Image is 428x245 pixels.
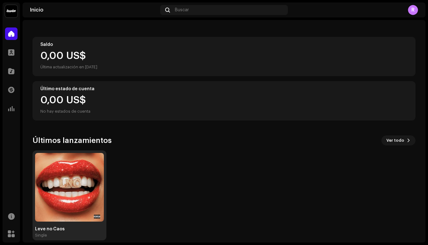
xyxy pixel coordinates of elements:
div: No hay estados de cuenta [40,108,90,115]
re-o-card-value: Saldo [33,37,415,76]
span: Buscar [175,7,189,12]
div: Inicio [30,7,158,12]
span: Ver todo [386,134,404,147]
re-o-card-value: Último estado de cuenta [33,81,415,120]
button: Ver todo [381,135,415,145]
div: Single [35,233,47,238]
img: 2d041aaa-8cfc-4c97-a80c-bd204699e2e7 [35,153,104,222]
div: Leve no Caos [35,227,104,232]
div: Saldo [40,42,408,47]
div: Último estado de cuenta [40,86,408,91]
img: 10370c6a-d0e2-4592-b8a2-38f444b0ca44 [5,5,18,17]
div: R [408,5,418,15]
div: Última actualización en [DATE] [40,63,408,71]
h3: Últimos lanzamientos [33,135,112,145]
